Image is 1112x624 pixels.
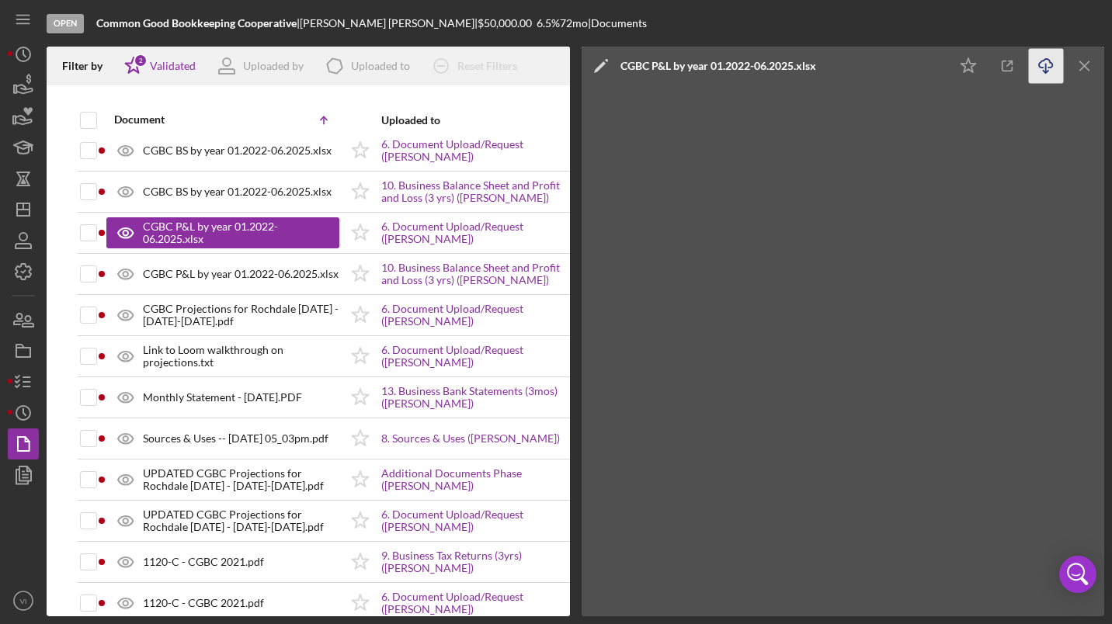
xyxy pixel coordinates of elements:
a: 10. Business Balance Sheet and Profit and Loss (3 yrs) ([PERSON_NAME]) [381,262,575,286]
div: 1120-C - CGBC 2021.pdf [143,597,264,609]
b: Common Good Bookkeeping Cooperative [96,16,297,29]
div: Link to Loom walkthrough on projections.txt [143,344,339,369]
a: 9. Business Tax Returns (3yrs) ([PERSON_NAME]) [381,549,575,574]
div: Open Intercom Messenger [1059,556,1096,593]
a: 6. Document Upload/Request ([PERSON_NAME]) [381,508,575,533]
div: CGBC Projections for Rochdale [DATE] - [DATE]-[DATE].pdf [143,303,339,328]
div: Uploaded to [351,60,410,72]
a: Additional Documents Phase ([PERSON_NAME]) [381,467,575,492]
div: [PERSON_NAME] [PERSON_NAME] | [300,17,478,29]
div: 2 [134,54,148,68]
div: $50,000.00 [478,17,537,29]
div: Reset Filters [457,50,517,81]
a: 6. Document Upload/Request ([PERSON_NAME]) [381,344,575,369]
button: Reset Filters [422,50,533,81]
div: 1120-C - CGBC 2021.pdf [143,556,264,568]
text: VI [19,597,26,605]
a: 10. Business Balance Sheet and Profit and Loss (3 yrs) ([PERSON_NAME]) [381,179,575,204]
div: | Documents [588,17,647,29]
div: CGBC P&L by year 01.2022-06.2025.xlsx [620,60,816,72]
div: Open [47,14,84,33]
div: UPDATED CGBC Projections for Rochdale [DATE] - [DATE]-[DATE].pdf [143,467,339,492]
div: 6.5 % [537,17,560,29]
div: CGBC P&L by year 01.2022-06.2025.xlsx [143,268,339,280]
a: 6. Document Upload/Request ([PERSON_NAME]) [381,220,575,245]
div: Validated [150,60,196,72]
div: UPDATED CGBC Projections for Rochdale [DATE] - [DATE]-[DATE].pdf [143,508,339,533]
div: Sources & Uses -- [DATE] 05_03pm.pdf [143,432,328,445]
div: Monthly Statement - [DATE].PDF [143,391,302,404]
a: 6. Document Upload/Request ([PERSON_NAME]) [381,303,575,328]
button: VI [8,585,39,616]
div: | [96,17,300,29]
a: 8. Sources & Uses ([PERSON_NAME]) [381,432,560,445]
div: Document [114,113,227,126]
a: 6. Document Upload/Request ([PERSON_NAME]) [381,591,575,615]
a: 6. Document Upload/Request ([PERSON_NAME]) [381,138,575,163]
a: 13. Business Bank Statements (3mos) ([PERSON_NAME]) [381,385,575,410]
div: CGBC P&L by year 01.2022-06.2025.xlsx [143,220,324,245]
div: Uploaded by [243,60,304,72]
div: 72 mo [560,17,588,29]
div: Filter by [62,60,114,72]
iframe: Document Preview [582,85,1105,616]
div: CGBC BS by year 01.2022-06.2025.xlsx [143,144,332,157]
div: Uploaded to [381,114,575,127]
div: CGBC BS by year 01.2022-06.2025.xlsx [143,185,332,198]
